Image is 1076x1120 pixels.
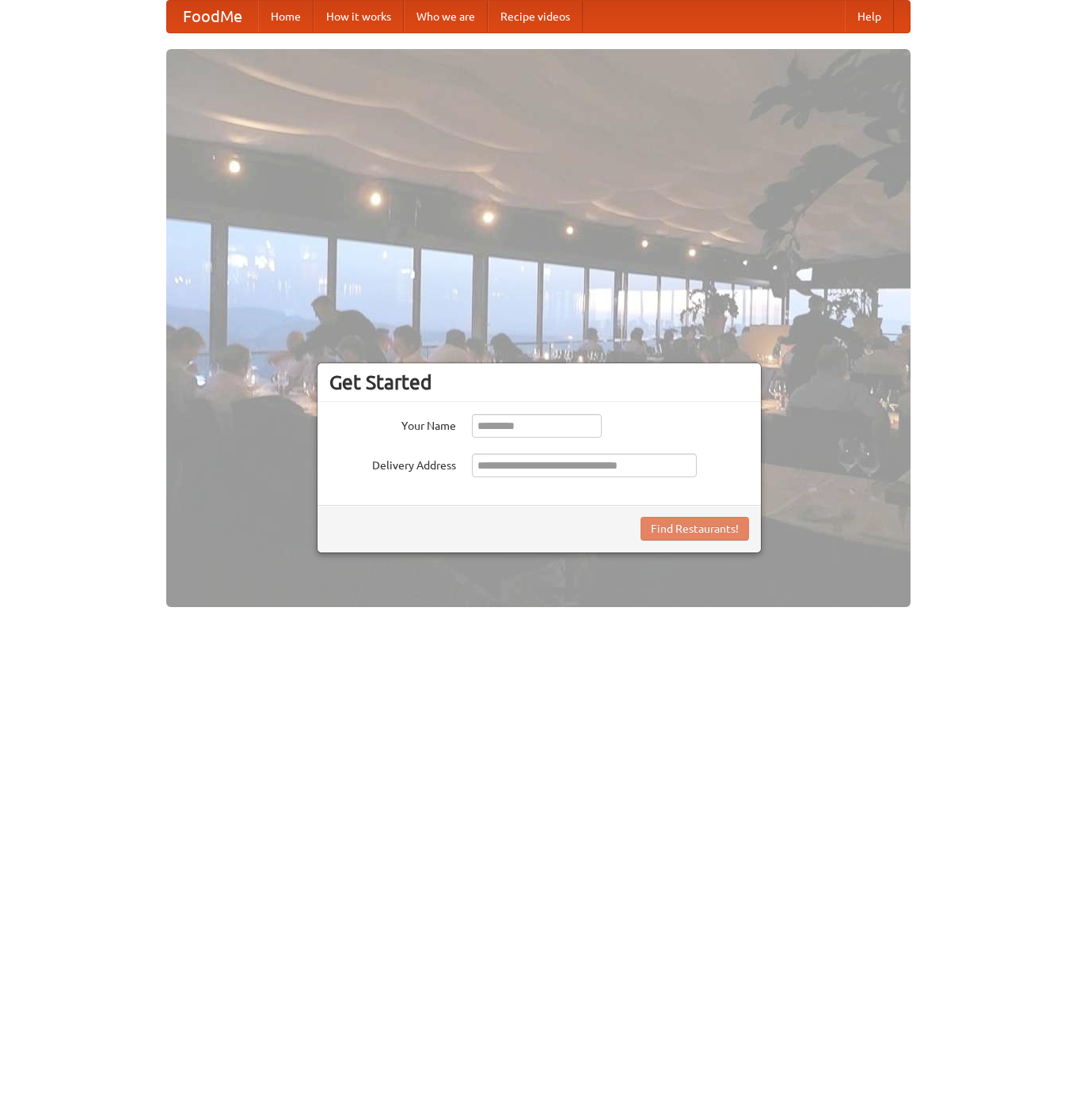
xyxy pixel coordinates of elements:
[404,1,488,32] a: Who we are
[167,1,258,32] a: FoodMe
[329,370,749,394] h3: Get Started
[258,1,314,32] a: Home
[329,414,456,434] label: Your Name
[845,1,894,32] a: Help
[314,1,404,32] a: How it works
[641,517,749,541] button: Find Restaurants!
[329,454,456,473] label: Delivery Address
[488,1,583,32] a: Recipe videos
